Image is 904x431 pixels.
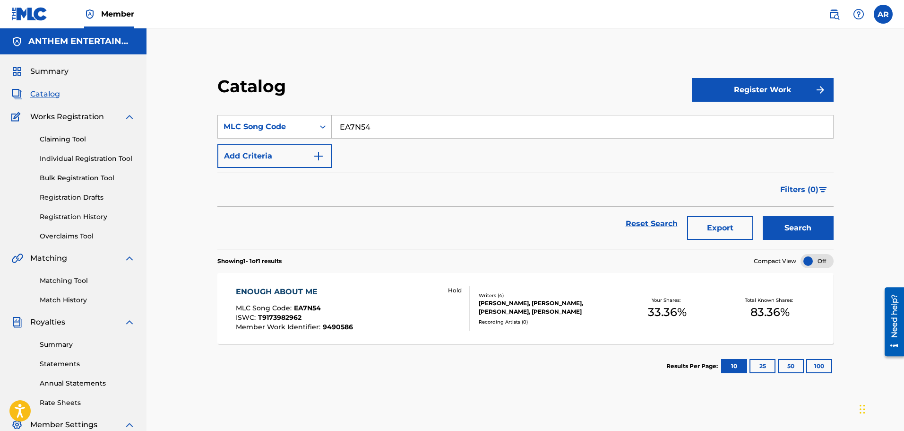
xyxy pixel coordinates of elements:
[878,283,904,360] iframe: Resource Center
[815,84,826,96] img: f7272a7cc735f4ea7f67.svg
[749,359,775,373] button: 25
[124,419,135,431] img: expand
[294,304,321,312] span: EA7N54
[11,111,24,123] img: Works Registration
[236,323,323,331] span: Member Work Identifier :
[687,216,753,240] button: Export
[124,317,135,328] img: expand
[217,144,332,168] button: Add Criteria
[666,362,720,370] p: Results Per Page:
[874,5,893,24] div: User Menu
[775,178,834,202] button: Filters (0)
[11,317,23,328] img: Royalties
[828,9,840,20] img: search
[763,216,834,240] button: Search
[28,36,135,47] h5: ANTHEM ENTERTAINMENT LP
[448,286,462,295] p: Hold
[778,359,804,373] button: 50
[648,304,687,321] span: 33.36 %
[11,36,23,47] img: Accounts
[621,213,682,234] a: Reset Search
[750,304,790,321] span: 83.36 %
[860,395,865,423] div: Drag
[11,7,48,21] img: MLC Logo
[124,111,135,123] img: expand
[40,212,135,222] a: Registration History
[754,257,796,265] span: Compact View
[11,88,60,100] a: CatalogCatalog
[479,292,616,299] div: Writers ( 4 )
[849,5,868,24] div: Help
[11,66,69,77] a: SummarySummary
[217,273,834,344] a: ENOUGH ABOUT MEMLC Song Code:EA7N54ISWC:T9173982962Member Work Identifier:9490586 HoldWriters (4)...
[40,398,135,408] a: Rate Sheets
[806,359,832,373] button: 100
[236,304,294,312] span: MLC Song Code :
[819,187,827,193] img: filter
[652,297,683,304] p: Your Shares:
[11,253,23,264] img: Matching
[40,378,135,388] a: Annual Statements
[40,295,135,305] a: Match History
[30,88,60,100] span: Catalog
[857,386,904,431] iframe: Chat Widget
[40,134,135,144] a: Claiming Tool
[30,419,97,431] span: Member Settings
[30,317,65,328] span: Royalties
[853,9,864,20] img: help
[11,66,23,77] img: Summary
[101,9,134,19] span: Member
[40,231,135,241] a: Overclaims Tool
[745,297,795,304] p: Total Known Shares:
[236,286,353,298] div: ENOUGH ABOUT ME
[40,193,135,202] a: Registration Drafts
[40,359,135,369] a: Statements
[217,76,291,97] h2: Catalog
[479,318,616,325] div: Recording Artists ( 0 )
[780,184,818,195] span: Filters ( 0 )
[40,173,135,183] a: Bulk Registration Tool
[30,111,104,123] span: Works Registration
[479,299,616,316] div: [PERSON_NAME], [PERSON_NAME], [PERSON_NAME], [PERSON_NAME]
[30,66,69,77] span: Summary
[323,323,353,331] span: 9490586
[217,115,834,249] form: Search Form
[692,78,834,102] button: Register Work
[30,253,67,264] span: Matching
[40,276,135,286] a: Matching Tool
[825,5,844,24] a: Public Search
[40,340,135,350] a: Summary
[258,313,301,322] span: T9173982962
[217,257,282,265] p: Showing 1 - 1 of 1 results
[721,359,747,373] button: 10
[11,419,23,431] img: Member Settings
[313,150,324,162] img: 9d2ae6d4665cec9f34b9.svg
[84,9,95,20] img: Top Rightsholder
[11,88,23,100] img: Catalog
[124,253,135,264] img: expand
[236,313,258,322] span: ISWC :
[224,121,309,132] div: MLC Song Code
[40,154,135,164] a: Individual Registration Tool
